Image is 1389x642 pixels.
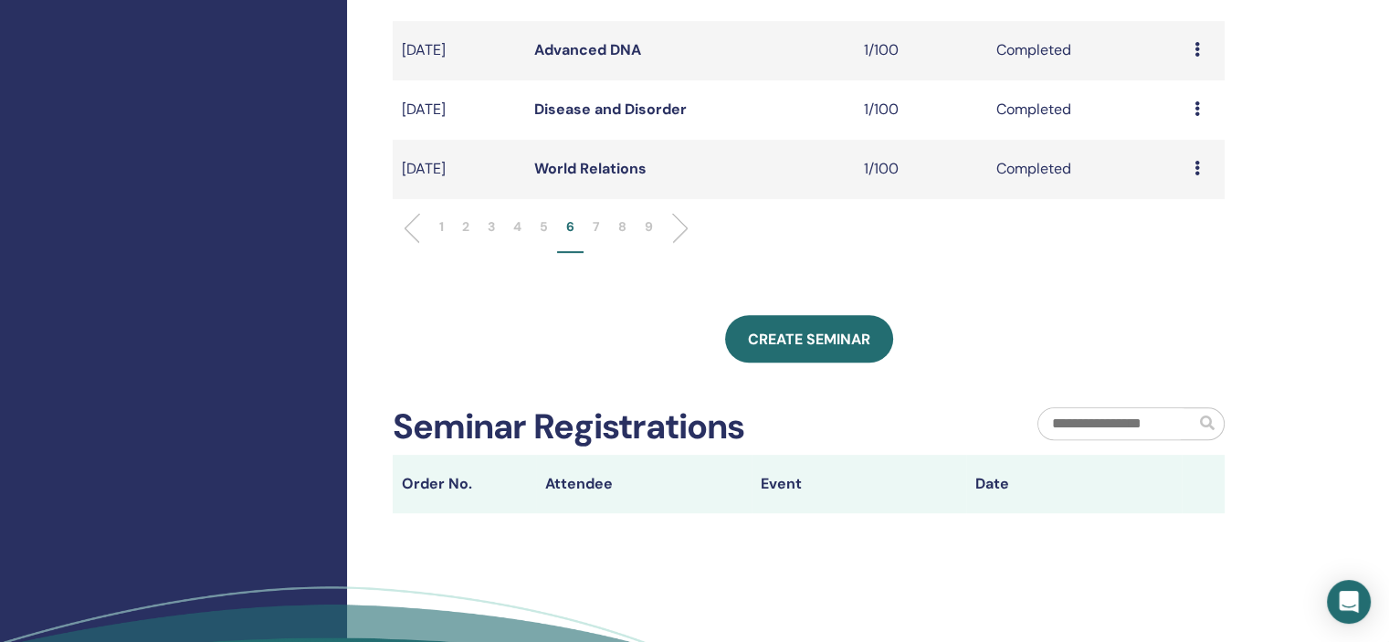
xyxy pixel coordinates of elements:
[488,217,495,237] p: 3
[725,315,893,363] a: Create seminar
[987,80,1185,140] td: Completed
[534,40,641,59] a: Advanced DNA
[593,217,600,237] p: 7
[393,455,536,513] th: Order No.
[752,455,967,513] th: Event
[393,80,525,140] td: [DATE]
[393,21,525,80] td: [DATE]
[462,217,469,237] p: 2
[1327,580,1371,624] div: Open Intercom Messenger
[855,21,987,80] td: 1/100
[748,330,870,349] span: Create seminar
[536,455,752,513] th: Attendee
[393,140,525,199] td: [DATE]
[513,217,521,237] p: 4
[966,455,1182,513] th: Date
[439,217,444,237] p: 1
[855,140,987,199] td: 1/100
[987,21,1185,80] td: Completed
[534,100,687,119] a: Disease and Disorder
[645,217,653,237] p: 9
[534,159,647,178] a: World Relations
[618,217,626,237] p: 8
[540,217,548,237] p: 5
[855,80,987,140] td: 1/100
[393,406,744,448] h2: Seminar Registrations
[566,217,574,237] p: 6
[987,140,1185,199] td: Completed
